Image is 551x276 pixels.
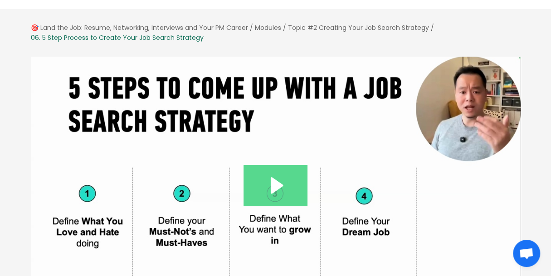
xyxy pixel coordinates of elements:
[244,165,307,206] button: Play Video: file-uploads/sites/127338/video/d74c521-2d6b-b801-2a36-678304d2d66__6_5_Step_Produces...
[431,23,434,33] div: /
[288,23,429,32] a: Topic #2 Creating Your Job Search Strategy
[513,240,540,267] div: Open chat
[31,23,248,32] a: 🎯 Land the Job: Resume, Networking, Interviews and Your PM Career
[31,33,204,43] div: 06. 5 Step Process to Create Your Job Search Strategy
[255,23,281,32] a: Modules
[283,23,286,33] div: /
[250,23,253,33] div: /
